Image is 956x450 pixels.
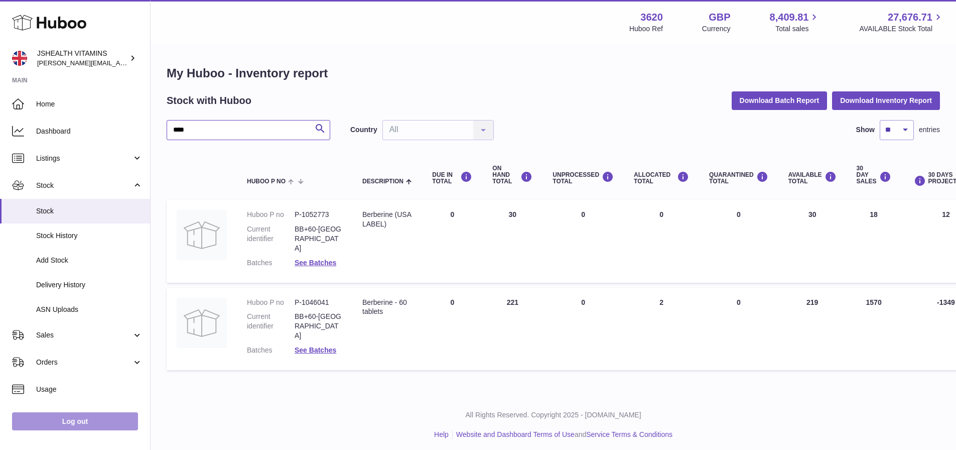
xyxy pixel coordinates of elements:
td: 0 [422,288,482,370]
dd: BB+60-[GEOGRAPHIC_DATA] [295,224,342,253]
span: Home [36,99,143,109]
h2: Stock with Huboo [167,94,251,107]
p: All Rights Reserved. Copyright 2025 - [DOMAIN_NAME] [159,410,948,420]
div: QUARANTINED Total [709,171,768,185]
dt: Huboo P no [247,298,295,307]
td: 0 [422,200,482,282]
dt: Batches [247,346,295,355]
span: Usage [36,385,143,394]
td: 219 [778,288,847,370]
span: Listings [36,154,132,163]
h1: My Huboo - Inventory report [167,65,940,81]
label: Show [856,125,875,135]
dd: BB+60-[GEOGRAPHIC_DATA] [295,312,342,341]
strong: GBP [709,11,730,24]
div: JSHEALTH VITAMINS [37,49,127,68]
button: Download Inventory Report [832,91,940,109]
strong: 3620 [640,11,663,24]
span: 0 [737,298,741,306]
span: 27,676.71 [888,11,932,24]
div: ON HAND Total [492,165,532,185]
dd: P-1052773 [295,210,342,219]
button: Download Batch Report [732,91,828,109]
span: 0 [737,210,741,218]
td: 1570 [847,288,901,370]
a: Help [434,430,449,438]
td: 0 [542,288,624,370]
span: Sales [36,330,132,340]
dt: Huboo P no [247,210,295,219]
span: Orders [36,358,132,367]
dt: Batches [247,258,295,268]
span: Total sales [775,24,820,34]
span: ASN Uploads [36,305,143,314]
img: product image [177,298,227,348]
a: 27,676.71 AVAILABLE Stock Total [859,11,944,34]
span: entries [919,125,940,135]
td: 30 [482,200,542,282]
a: 8,409.81 Total sales [770,11,821,34]
div: Berberine (USA LABEL) [362,210,412,229]
a: Website and Dashboard Terms of Use [456,430,575,438]
span: Huboo P no [247,178,286,185]
span: Delivery History [36,280,143,290]
span: Stock [36,206,143,216]
a: Service Terms & Conditions [586,430,672,438]
label: Country [350,125,377,135]
span: [PERSON_NAME][EMAIL_ADDRESS][DOMAIN_NAME] [37,59,201,67]
span: Stock History [36,231,143,241]
td: 18 [847,200,901,282]
span: 8,409.81 [770,11,809,24]
div: Currency [702,24,731,34]
div: AVAILABLE Total [788,171,837,185]
span: AVAILABLE Stock Total [859,24,944,34]
li: and [453,430,672,439]
span: Description [362,178,403,185]
a: Log out [12,412,138,430]
td: 0 [624,200,699,282]
td: 2 [624,288,699,370]
dt: Current identifier [247,312,295,341]
div: 30 DAY SALES [857,165,891,185]
dt: Current identifier [247,224,295,253]
img: francesca@jshealthvitamins.com [12,51,27,66]
span: Add Stock [36,256,143,265]
div: ALLOCATED Total [634,171,689,185]
span: Stock [36,181,132,190]
div: UNPROCESSED Total [553,171,614,185]
td: 30 [778,200,847,282]
td: 221 [482,288,542,370]
td: 0 [542,200,624,282]
div: Berberine - 60 tablets [362,298,412,317]
dd: P-1046041 [295,298,342,307]
span: Dashboard [36,127,143,136]
div: DUE IN TOTAL [432,171,472,185]
div: Huboo Ref [629,24,663,34]
a: See Batches [295,259,336,267]
a: See Batches [295,346,336,354]
img: product image [177,210,227,260]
